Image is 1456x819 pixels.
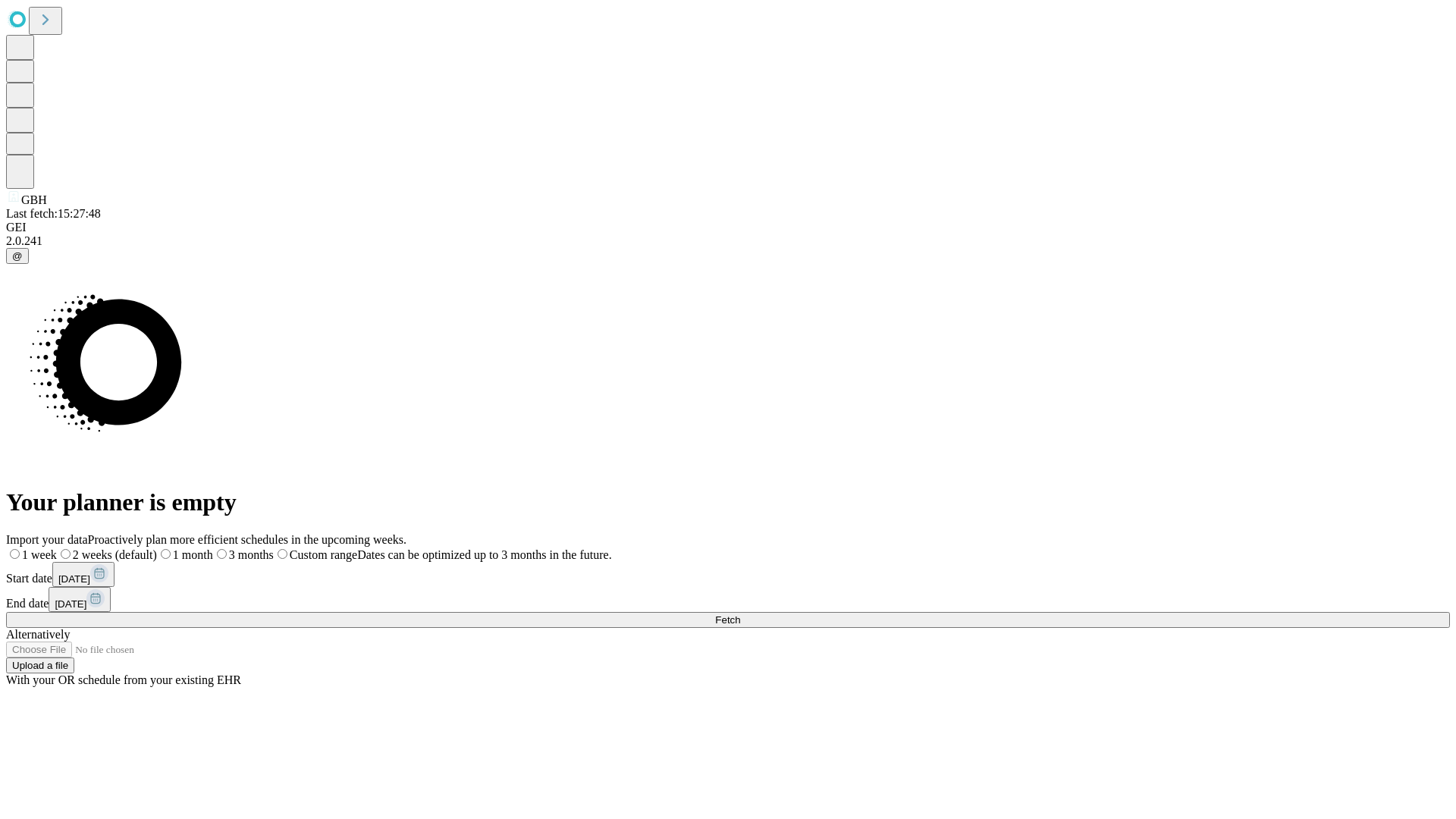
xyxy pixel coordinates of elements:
[6,533,88,546] span: Import your data
[290,548,357,561] span: Custom range
[22,548,57,561] span: 1 week
[6,587,1450,612] div: End date
[88,533,406,546] span: Proactively plan more efficient schedules in the upcoming weeks.
[6,221,1450,234] div: GEI
[6,207,101,220] span: Last fetch: 15:27:48
[6,657,74,673] button: Upload a file
[173,548,213,561] span: 1 month
[161,549,171,559] input: 1 month
[278,549,287,559] input: Custom rangeDates can be optimized up to 3 months in the future.
[6,234,1450,248] div: 2.0.241
[229,548,274,561] span: 3 months
[6,248,29,264] button: @
[6,673,241,686] span: With your OR schedule from your existing EHR
[715,614,740,626] span: Fetch
[217,549,227,559] input: 3 months
[61,549,71,559] input: 2 weeks (default)
[6,628,70,641] span: Alternatively
[357,548,611,561] span: Dates can be optimized up to 3 months in the future.
[6,562,1450,587] div: Start date
[58,573,90,585] span: [DATE]
[10,549,20,559] input: 1 week
[73,548,157,561] span: 2 weeks (default)
[49,587,111,612] button: [DATE]
[52,562,115,587] button: [DATE]
[6,488,1450,516] h1: Your planner is empty
[21,193,47,206] span: GBH
[6,612,1450,628] button: Fetch
[55,598,86,610] span: [DATE]
[12,250,23,262] span: @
